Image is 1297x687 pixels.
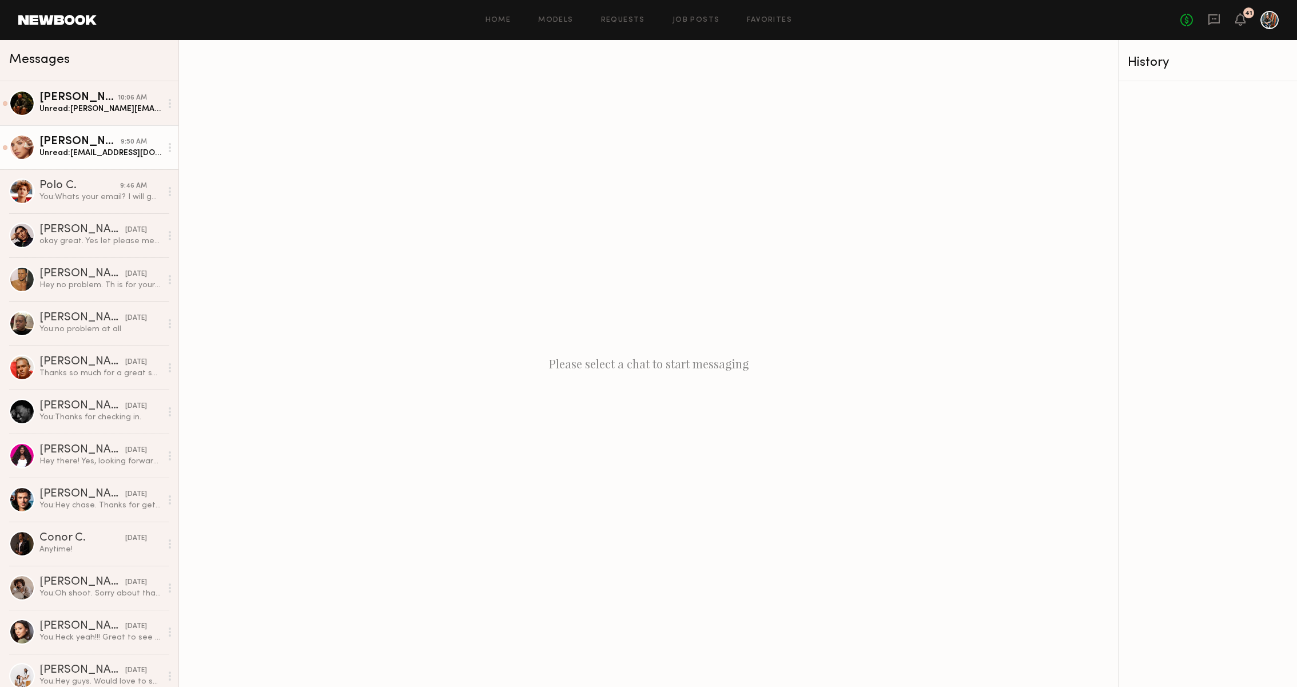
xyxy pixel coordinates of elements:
[125,269,147,280] div: [DATE]
[39,444,125,456] div: [PERSON_NAME]
[125,445,147,456] div: [DATE]
[118,93,147,104] div: 10:06 AM
[486,17,511,24] a: Home
[39,412,161,423] div: You: Thanks for checking in.
[125,489,147,500] div: [DATE]
[39,676,161,687] div: You: Hey guys. Would love to shoot with you both. Are you free at all in the near future?
[39,400,125,412] div: [PERSON_NAME]
[9,53,70,66] span: Messages
[1245,10,1252,17] div: 41
[673,17,720,24] a: Job Posts
[125,577,147,588] div: [DATE]
[39,92,118,104] div: [PERSON_NAME]
[125,225,147,236] div: [DATE]
[39,236,161,247] div: okay great. Yes let please me know in advance for the next one
[39,456,161,467] div: Hey there! Yes, looking forward to it :) My email is: [EMAIL_ADDRESS][DOMAIN_NAME]
[39,544,161,555] div: Anytime!
[39,324,161,335] div: You: no problem at all
[39,632,161,643] div: You: Heck yeah!!! Great to see you again.
[120,181,147,192] div: 9:46 AM
[747,17,792,24] a: Favorites
[125,665,147,676] div: [DATE]
[39,136,121,148] div: [PERSON_NAME]
[125,401,147,412] div: [DATE]
[39,665,125,676] div: [PERSON_NAME] and [PERSON_NAME]
[39,280,161,291] div: Hey no problem. Th is for your consideration. Let’s stay in touch
[39,489,125,500] div: [PERSON_NAME]
[39,268,125,280] div: [PERSON_NAME]
[179,40,1118,687] div: Please select a chat to start messaging
[39,192,161,202] div: You: Whats your email? I will get a call sheet out [DATE].
[39,148,161,158] div: Unread: [EMAIL_ADDRESS][DOMAIN_NAME]
[601,17,645,24] a: Requests
[538,17,573,24] a: Models
[39,104,161,114] div: Unread: [PERSON_NAME][EMAIL_ADDRESS][DOMAIN_NAME]
[39,180,120,192] div: Polo C.
[125,533,147,544] div: [DATE]
[39,588,161,599] div: You: Oh shoot. Sorry about that, totally thought I had my settings set to LA.
[39,356,125,368] div: [PERSON_NAME]
[125,621,147,632] div: [DATE]
[39,500,161,511] div: You: Hey chase. Thanks for getting back to me. We already booked another model but will keep you ...
[39,577,125,588] div: [PERSON_NAME]
[39,312,125,324] div: [PERSON_NAME]
[125,313,147,324] div: [DATE]
[39,368,161,379] div: Thanks so much for a great shoot — had a blast! Looking forward to working together again down th...
[39,533,125,544] div: Conor C.
[39,224,125,236] div: [PERSON_NAME]
[121,137,147,148] div: 9:50 AM
[125,357,147,368] div: [DATE]
[39,621,125,632] div: [PERSON_NAME]
[1128,56,1288,69] div: History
